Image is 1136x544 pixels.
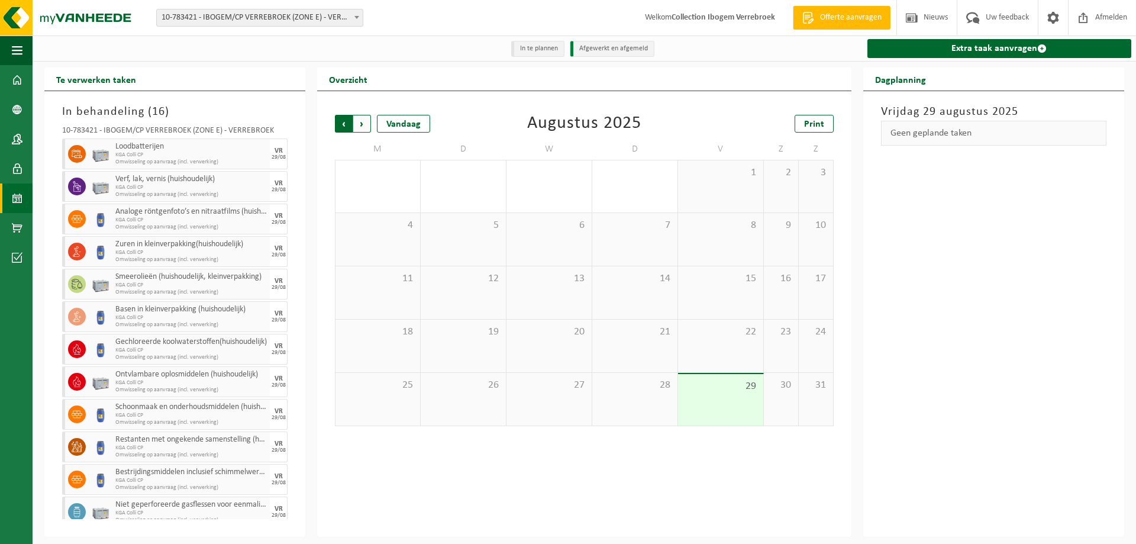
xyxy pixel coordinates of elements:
div: VR [275,473,283,480]
span: Omwisseling op aanvraag (incl. verwerking) [115,517,267,524]
div: Augustus 2025 [527,115,641,133]
span: Schoonmaak en onderhoudsmiddelen (huishoudelijk) [115,403,267,412]
span: KGA Colli CP [115,184,267,191]
h3: Vrijdag 29 augustus 2025 [881,103,1106,121]
img: PB-OT-0120-HPE-00-02 [92,438,109,456]
td: W [506,139,592,160]
span: Zuren in kleinverpakking(huishoudelijk) [115,240,267,249]
span: Volgende [353,115,371,133]
span: KGA Colli CP [115,249,267,256]
span: 12 [427,272,500,285]
span: Omwisseling op aanvraag (incl. verwerking) [115,419,267,426]
img: PB-LB-0680-HPE-GY-11 [92,145,109,163]
span: Omwisseling op aanvraag (incl. verwerking) [115,484,267,491]
span: 17 [805,272,827,285]
td: V [678,139,764,160]
span: Print [804,120,824,129]
div: 29/08 [272,187,286,193]
span: Bestrijdingsmiddelen inclusief schimmelwerende beschermingsmiddelen (huishoudelijk) [115,468,267,477]
div: VR [275,440,283,448]
div: 29/08 [272,220,286,226]
span: Omwisseling op aanvraag (incl. verwerking) [115,289,267,296]
div: 29/08 [272,350,286,356]
div: VR [275,278,283,285]
span: KGA Colli CP [115,217,267,224]
span: 9 [770,219,792,232]
span: 24 [805,326,827,339]
span: Restanten met ongekende samenstelling (huishoudelijk) [115,435,267,445]
span: Vorige [335,115,353,133]
span: 13 [512,272,586,285]
a: Print [795,115,834,133]
div: 29/08 [272,154,286,160]
div: 10-783421 - IBOGEM/CP VERREBROEK (ZONE E) - VERREBROEK [62,127,288,139]
span: Verf, lak, vernis (huishoudelijk) [115,175,267,184]
div: VR [275,245,283,252]
span: 2 [770,166,792,179]
img: PB-OT-0120-HPE-00-02 [92,340,109,358]
img: PB-LB-0680-HPE-GY-11 [92,503,109,521]
img: PB-LB-0680-HPE-GY-11 [92,178,109,195]
span: 11 [341,272,414,285]
span: 8 [684,219,757,232]
span: KGA Colli CP [115,445,267,452]
span: Loodbatterijen [115,142,267,152]
span: Omwisseling op aanvraag (incl. verwerking) [115,387,267,394]
span: 14 [598,272,672,285]
span: 28 [598,379,672,392]
span: Omwisseling op aanvraag (incl. verwerking) [115,224,267,231]
h2: Dagplanning [863,67,938,91]
span: Smeerolieën (huishoudelijk, kleinverpakking) [115,272,267,282]
td: D [421,139,506,160]
a: Offerte aanvragen [793,6,890,30]
span: 25 [341,379,414,392]
span: Basen in kleinverpakking (huishoudelijk) [115,305,267,314]
span: KGA Colli CP [115,282,267,289]
strong: Collection Ibogem Verrebroek [672,13,775,22]
span: 20 [512,326,586,339]
span: 29 [684,380,757,393]
span: Analoge röntgenfoto’s en nitraatfilms (huishoudelijk) [115,207,267,217]
span: Omwisseling op aanvraag (incl. verwerking) [115,354,267,361]
span: KGA Colli CP [115,510,267,517]
img: PB-LB-0680-HPE-GY-11 [92,275,109,293]
div: 29/08 [272,382,286,388]
div: VR [275,213,283,220]
div: 29/08 [272,317,286,323]
div: 29/08 [272,285,286,291]
span: KGA Colli CP [115,477,267,484]
span: Omwisseling op aanvraag (incl. verwerking) [115,191,267,198]
li: Afgewerkt en afgemeld [570,41,654,57]
img: PB-OT-0120-HPE-00-02 [92,210,109,228]
span: Omwisseling op aanvraag (incl. verwerking) [115,159,267,166]
span: 26 [427,379,500,392]
div: 29/08 [272,252,286,258]
span: 23 [770,326,792,339]
img: PB-OT-0120-HPE-00-02 [92,471,109,488]
span: Ontvlambare oplosmiddelen (huishoudelijk) [115,370,267,379]
div: 29/08 [272,513,286,519]
div: VR [275,147,283,154]
h2: Overzicht [317,67,379,91]
span: 10-783421 - IBOGEM/CP VERREBROEK (ZONE E) - VERREBROEK [156,9,363,27]
span: 10-783421 - IBOGEM/CP VERREBROEK (ZONE E) - VERREBROEK [157,9,363,26]
div: VR [275,375,283,382]
span: 19 [427,326,500,339]
span: 21 [598,326,672,339]
div: VR [275,180,283,187]
a: Extra taak aanvragen [867,39,1131,58]
span: Offerte aanvragen [817,12,885,24]
span: 6 [512,219,586,232]
span: 10 [805,219,827,232]
span: KGA Colli CP [115,379,267,387]
span: KGA Colli CP [115,152,267,159]
div: VR [275,408,283,415]
img: PB-OT-0120-HPE-00-02 [92,243,109,260]
span: 3 [805,166,827,179]
div: 29/08 [272,448,286,453]
span: 18 [341,326,414,339]
td: Z [764,139,799,160]
span: KGA Colli CP [115,314,267,321]
div: VR [275,343,283,350]
span: KGA Colli CP [115,347,267,354]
